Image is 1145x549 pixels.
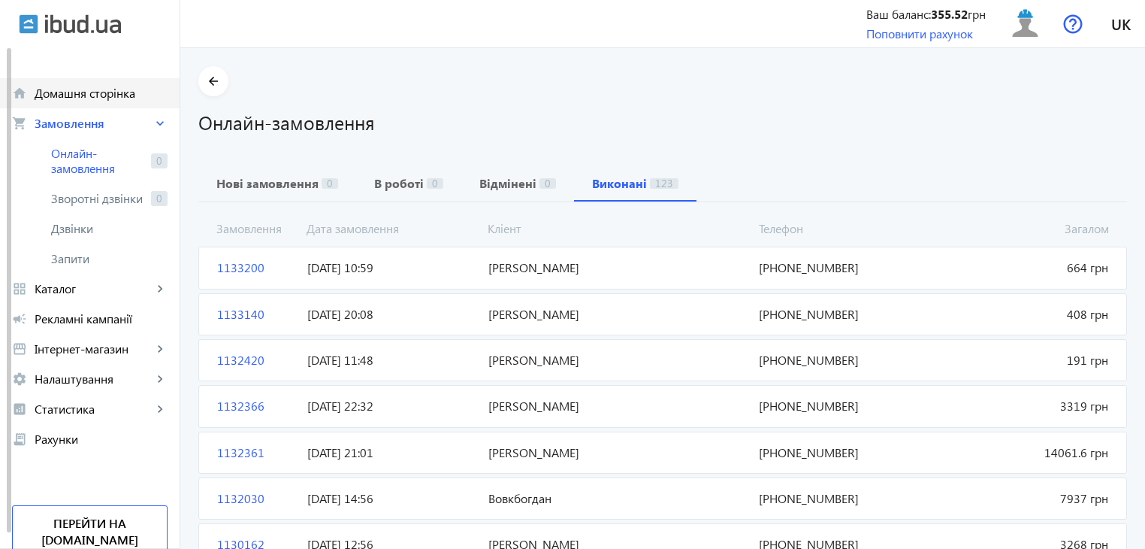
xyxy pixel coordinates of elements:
[322,178,338,189] span: 0
[934,306,1114,323] span: 408 грн
[210,220,301,237] span: Замовлення
[12,281,27,296] mat-icon: grid_view
[753,490,933,507] span: [PHONE_NUMBER]
[479,177,536,190] b: Відмінені
[216,177,319,190] b: Нові замовлення
[211,259,301,276] span: 1133200
[12,341,27,356] mat-icon: storefront
[51,191,145,206] span: Зворотні дзвінки
[482,444,754,461] span: [PERSON_NAME]
[866,26,973,41] a: Поповнити рахунок
[753,398,933,414] span: [PHONE_NUMBER]
[51,251,168,266] span: Запити
[12,372,27,387] mat-icon: settings
[482,306,754,323] span: [PERSON_NAME]
[198,109,1127,135] h1: Онлайн-замовлення
[153,372,168,387] mat-icon: keyboard_arrow_right
[211,490,301,507] span: 1132030
[35,116,153,131] span: Замовлення
[45,14,121,34] img: ibud_text.svg
[51,221,168,236] span: Дзвінки
[12,116,27,131] mat-icon: shopping_cart
[301,444,482,461] span: [DATE] 21:01
[301,259,482,276] span: [DATE] 10:59
[301,490,482,507] span: [DATE] 14:56
[934,259,1114,276] span: 664 грн
[931,6,968,22] b: 355.52
[592,177,647,190] b: Виконані
[482,352,754,369] span: [PERSON_NAME]
[753,220,934,237] span: Телефон
[374,177,424,190] b: В роботі
[427,178,443,189] span: 0
[35,372,153,387] span: Налаштування
[19,14,38,34] img: ibud.svg
[153,402,168,417] mat-icon: keyboard_arrow_right
[12,311,27,326] mat-icon: campaign
[753,352,933,369] span: [PHONE_NUMBER]
[211,352,301,369] span: 1132420
[301,398,482,414] span: [DATE] 22:32
[482,398,754,414] span: [PERSON_NAME]
[301,306,482,323] span: [DATE] 20:08
[301,220,482,237] span: Дата замовлення
[482,490,754,507] span: Вовкбогдан
[35,341,153,356] span: Інтернет-магазин
[35,86,168,101] span: Домашня сторінка
[12,432,27,447] mat-icon: receipt_long
[482,259,754,276] span: [PERSON_NAME]
[12,402,27,417] mat-icon: analytics
[35,432,168,447] span: Рахунки
[539,178,556,189] span: 0
[151,191,168,206] span: 0
[1063,14,1083,34] img: help.svg
[204,72,223,91] mat-icon: arrow_back
[151,153,168,168] span: 0
[934,444,1114,461] span: 14061.6 грн
[153,341,168,356] mat-icon: keyboard_arrow_right
[12,86,27,101] mat-icon: home
[35,402,153,417] span: Статистика
[866,6,986,23] div: Ваш баланс: грн
[753,444,933,461] span: [PHONE_NUMBER]
[650,178,678,189] span: 123
[934,398,1114,414] span: 3319 грн
[153,281,168,296] mat-icon: keyboard_arrow_right
[934,220,1115,237] span: Загалом
[301,352,482,369] span: [DATE] 11:48
[482,220,753,237] span: Кліент
[153,116,168,131] mat-icon: keyboard_arrow_right
[211,306,301,323] span: 1133140
[211,398,301,414] span: 1132366
[1008,7,1042,41] img: user.svg
[35,281,153,296] span: Каталог
[51,146,145,176] span: Онлайн-замовлення
[934,490,1114,507] span: 7937 грн
[934,352,1114,369] span: 191 грн
[753,306,933,323] span: [PHONE_NUMBER]
[35,311,168,326] span: Рекламні кампанії
[1111,14,1131,33] span: uk
[753,259,933,276] span: [PHONE_NUMBER]
[211,444,301,461] span: 1132361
